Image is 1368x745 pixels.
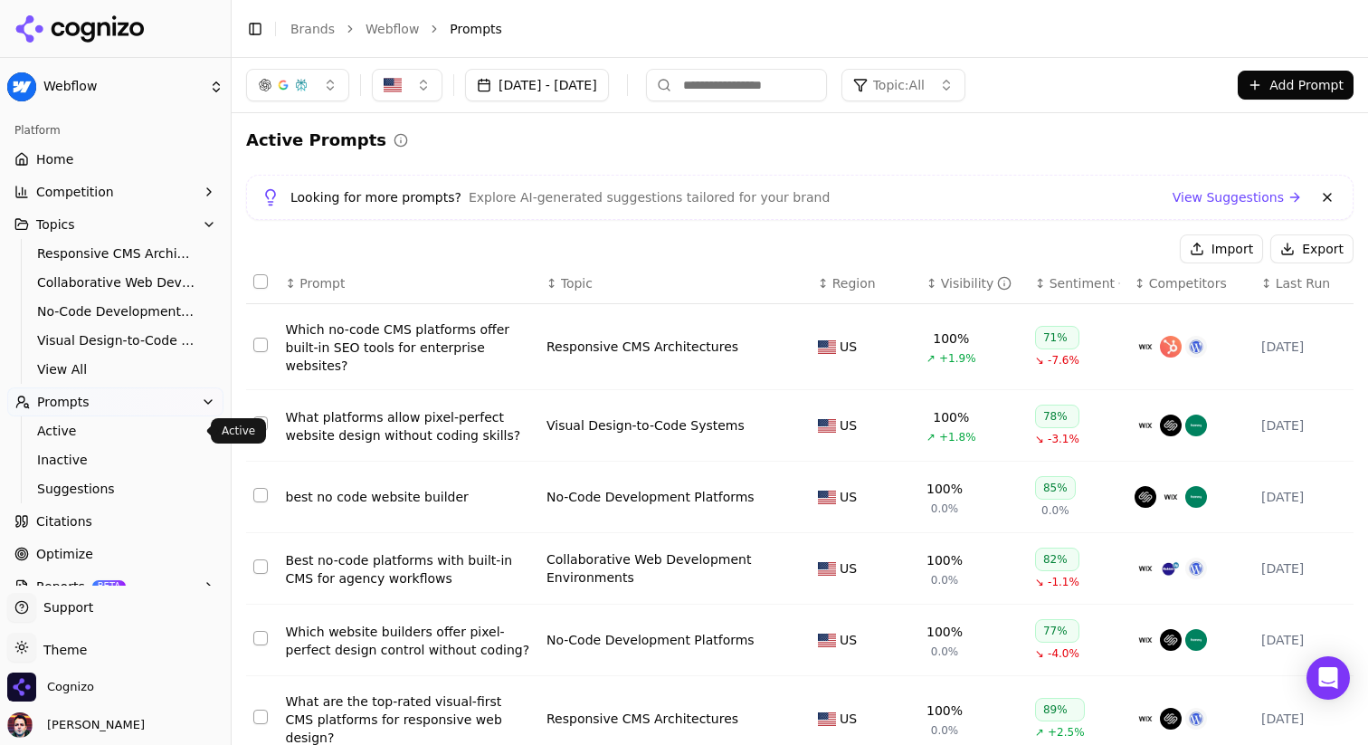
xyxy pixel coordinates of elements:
a: Suggestions [30,476,202,501]
img: squarespace [1160,708,1182,730]
img: bubble [1160,558,1182,579]
div: [DATE] [1261,710,1346,728]
th: brandMentionRate [919,263,1028,304]
img: US flag [818,634,836,647]
img: wix [1135,336,1156,358]
span: Support [36,598,93,616]
span: 0.0% [931,645,959,659]
span: US [840,710,857,728]
span: +1.8% [939,430,976,444]
span: 0.0% [931,723,959,738]
button: Competition [7,177,223,206]
a: Inactive [30,447,202,473]
a: Webflow [366,20,419,38]
span: ↘ [1035,575,1044,589]
span: Prompts [450,20,502,38]
a: Visual Design-to-Code Systems [30,328,202,353]
th: Last Run [1254,263,1354,304]
span: Competition [36,183,114,201]
th: Topic [539,263,811,304]
a: No-Code Development Platforms [546,631,755,649]
img: Webflow [7,72,36,101]
button: Export [1270,234,1354,263]
img: wix [1135,708,1156,730]
span: Topics [36,215,75,234]
span: US [840,559,857,578]
img: US flag [818,562,836,576]
span: Citations [36,512,92,530]
span: US [840,488,857,506]
span: Optimize [36,545,93,563]
button: Add Prompt [1238,71,1354,100]
div: ↕Sentiment [1035,274,1120,292]
span: Visual Design-to-Code Systems [37,331,195,349]
span: US [840,631,857,649]
span: Prompts [37,393,90,411]
div: Visibility [941,274,1012,292]
div: 89% [1035,698,1085,721]
span: -7.6% [1048,353,1079,368]
img: squarespace [1160,415,1182,436]
img: wordpress [1185,336,1207,358]
span: Theme [36,643,87,657]
button: [DATE] - [DATE] [465,69,609,101]
span: ↘ [1035,646,1044,661]
img: squarespace [1160,629,1182,651]
a: Visual Design-to-Code Systems [546,416,745,435]
a: What platforms allow pixel-perfect website design without coding skills? [286,408,532,444]
div: 100% [933,408,969,426]
button: Select row 3 [253,488,268,502]
span: +1.9% [939,351,976,366]
div: 100% [926,702,963,720]
img: US flag [818,340,836,354]
span: -3.1% [1048,432,1079,446]
img: US flag [818,491,836,504]
span: Active [37,422,195,440]
a: Which no-code CMS platforms offer built-in SEO tools for enterprise websites? [286,320,532,375]
div: ↕Prompt [286,274,532,292]
div: 77% [1035,619,1079,643]
span: Competitors [1149,274,1227,292]
button: Open organization switcher [7,673,94,702]
a: Responsive CMS Architectures [546,710,738,728]
img: United States [384,76,402,94]
img: Deniz Ozcan [7,712,33,738]
th: Competitors [1127,263,1254,304]
a: Collaborative Web Development Environments [546,550,782,587]
div: ↕Visibility [926,274,1021,292]
div: Open Intercom Messenger [1306,656,1350,700]
th: sentiment [1028,263,1127,304]
div: [DATE] [1261,631,1346,649]
img: squarespace [1135,486,1156,508]
span: -4.0% [1048,646,1079,661]
button: Dismiss banner [1316,186,1338,208]
div: [DATE] [1261,416,1346,435]
div: Responsive CMS Architectures [546,338,738,356]
span: Collaborative Web Development Environments [37,273,195,291]
div: ↕Last Run [1261,274,1346,292]
button: Topics [7,210,223,239]
a: Optimize [7,540,223,568]
div: 71% [1035,326,1079,349]
a: No-Code Development Platforms [30,299,202,324]
a: Brands [290,22,335,36]
div: best no code website builder [286,488,532,506]
div: No-Code Development Platforms [546,488,755,506]
span: ↘ [1035,432,1044,446]
span: BETA [92,580,126,593]
div: ↕Competitors [1135,274,1247,292]
a: View All [30,357,202,382]
div: ↕Region [818,274,912,292]
img: wix [1135,415,1156,436]
th: Region [811,263,919,304]
a: Home [7,145,223,174]
button: Select row 2 [253,416,268,431]
img: wix [1160,486,1182,508]
span: 0.0% [931,501,959,516]
button: Select row 5 [253,631,268,645]
span: Region [832,274,876,292]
